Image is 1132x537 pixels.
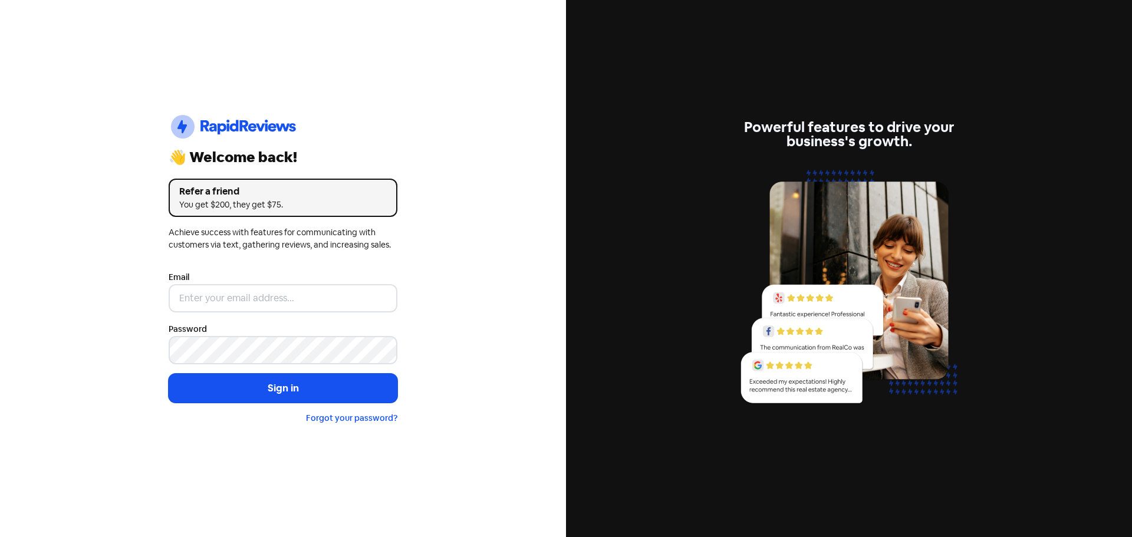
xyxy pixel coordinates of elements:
[169,150,397,164] div: 👋 Welcome back!
[306,413,397,423] a: Forgot your password?
[735,120,963,149] div: Powerful features to drive your business's growth.
[169,284,397,312] input: Enter your email address...
[169,271,189,284] label: Email
[169,374,397,403] button: Sign in
[179,185,387,199] div: Refer a friend
[169,323,207,335] label: Password
[169,226,397,251] div: Achieve success with features for communicating with customers via text, gathering reviews, and i...
[179,199,387,211] div: You get $200, they get $75.
[735,163,963,417] img: reviews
